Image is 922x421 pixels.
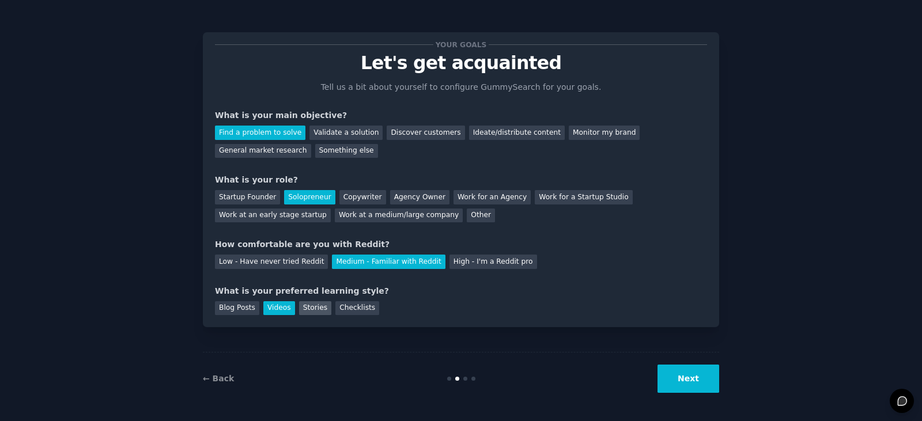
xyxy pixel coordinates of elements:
[284,190,335,204] div: Solopreneur
[316,81,606,93] p: Tell us a bit about yourself to configure GummySearch for your goals.
[390,190,449,204] div: Agency Owner
[569,126,640,140] div: Monitor my brand
[449,255,537,269] div: High - I'm a Reddit pro
[263,301,295,316] div: Videos
[433,39,489,51] span: Your goals
[387,126,464,140] div: Discover customers
[215,285,707,297] div: What is your preferred learning style?
[215,190,280,204] div: Startup Founder
[215,144,311,158] div: General market research
[215,238,707,251] div: How comfortable are you with Reddit?
[535,190,632,204] div: Work for a Startup Studio
[335,208,463,223] div: Work at a medium/large company
[299,301,331,316] div: Stories
[454,190,531,204] div: Work for an Agency
[332,255,445,269] div: Medium - Familiar with Reddit
[467,208,495,223] div: Other
[215,174,707,186] div: What is your role?
[658,365,719,393] button: Next
[215,301,259,316] div: Blog Posts
[469,126,565,140] div: Ideate/distribute content
[215,109,707,122] div: What is your main objective?
[309,126,383,140] div: Validate a solution
[215,53,707,73] p: Let's get acquainted
[339,190,386,204] div: Copywriter
[335,301,379,316] div: Checklists
[315,144,378,158] div: Something else
[203,374,234,383] a: ← Back
[215,208,331,223] div: Work at an early stage startup
[215,126,305,140] div: Find a problem to solve
[215,255,328,269] div: Low - Have never tried Reddit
